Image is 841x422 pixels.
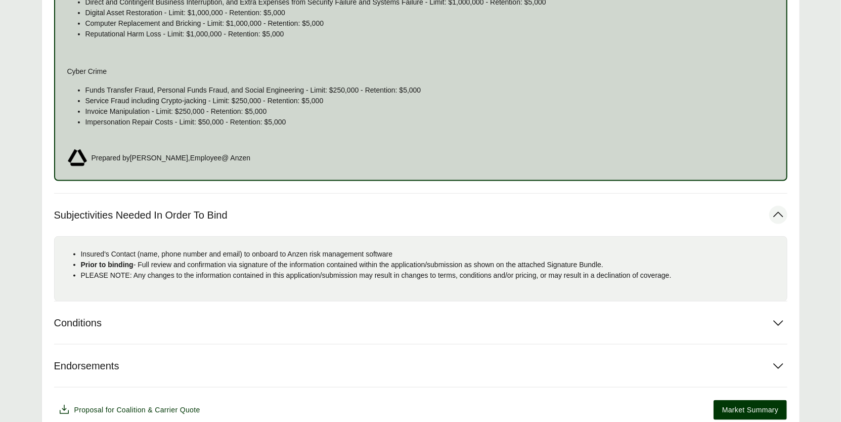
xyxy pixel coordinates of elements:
p: Computer Replacement and Bricking - Limit: $1,000,000 - Retention: $5,000 [85,18,774,29]
p: Invoice Manipulation - Limit: $250,000 - Retention: $5,000 [85,106,774,117]
span: Prepared by [PERSON_NAME] , Employee @ Anzen [92,153,251,163]
p: Cyber Crime [67,66,774,77]
span: Subjectivities Needed In Order To Bind [54,209,228,222]
span: Coalition [116,406,146,414]
span: Proposal for [74,405,200,415]
button: Conditions [54,302,787,344]
span: Endorsements [54,360,119,372]
p: Impersonation Repair Costs - Limit: $50,000 - Retention: $5,000 [85,117,774,128]
p: Reputational Harm Loss - Limit: $1,000,000 - Retention: $5,000 [85,29,774,39]
p: Funds Transfer Fraud, Personal Funds Fraud, and Social Engineering - Limit: $250,000 - Retention:... [85,85,774,96]
button: Market Summary [714,400,787,420]
button: Proposal for Coalition & Carrier Quote [54,400,204,420]
button: Endorsements [54,345,787,387]
p: Service Fraud including Crypto-jacking - Limit: $250,000 - Retention: $5,000 [85,96,774,106]
span: Conditions [54,317,102,329]
p: PLEASE NOTE: Any changes to the information contained in this application/submission may result i... [81,270,779,281]
strong: Prior to binding [81,261,134,269]
button: Subjectivities Needed In Order To Bind [54,194,787,236]
span: & Carrier Quote [148,406,200,414]
span: Market Summary [722,405,778,415]
p: Digital Asset Restoration - Limit: $1,000,000 - Retention: $5,000 [85,8,774,18]
p: - Full review and confirmation via signature of the information contained within the application/... [81,260,779,270]
p: Insured's Contact (name, phone number and email) to onboard to Anzen risk management software [81,249,779,260]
